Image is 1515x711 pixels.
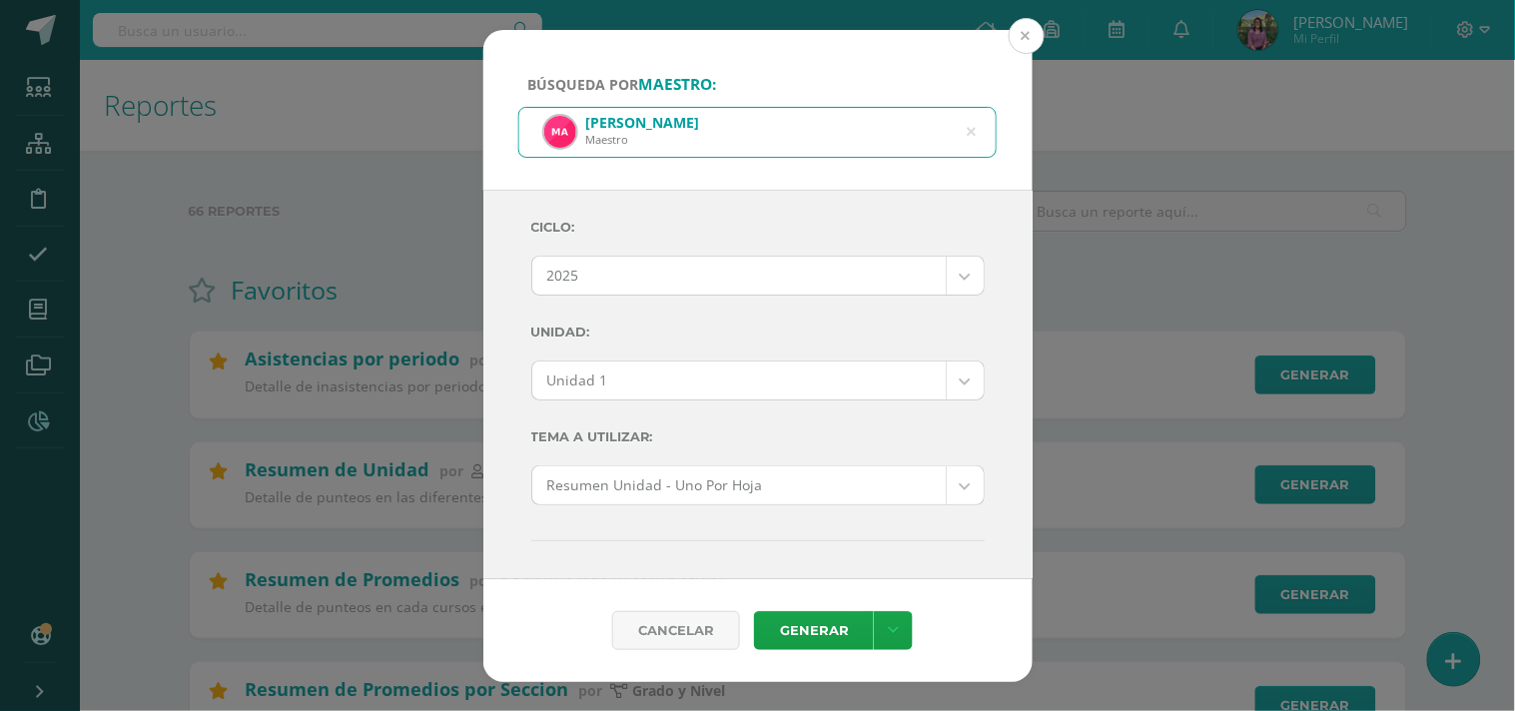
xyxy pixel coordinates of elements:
[547,466,931,504] span: Resumen Unidad - Uno Por Hoja
[639,74,717,95] strong: maestro:
[528,75,717,94] span: Búsqueda por
[612,611,740,650] div: Cancelar
[532,466,984,504] a: Resumen Unidad - Uno Por Hoja
[532,257,984,295] a: 2025
[586,132,700,147] div: Maestro
[531,207,985,248] label: Ciclo:
[547,257,931,295] span: 2025
[1009,18,1045,54] button: Close (Esc)
[586,113,700,132] div: [PERSON_NAME]
[531,312,985,353] label: Unidad:
[754,611,874,650] a: Generar
[532,361,984,399] a: Unidad 1
[547,361,931,399] span: Unidad 1
[531,416,985,457] label: Tema a Utilizar:
[544,116,576,148] img: dcd6c8e5cba0ed3ca421f50efd6d783e.png
[519,108,997,157] input: ej. Nicholas Alekzander, etc.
